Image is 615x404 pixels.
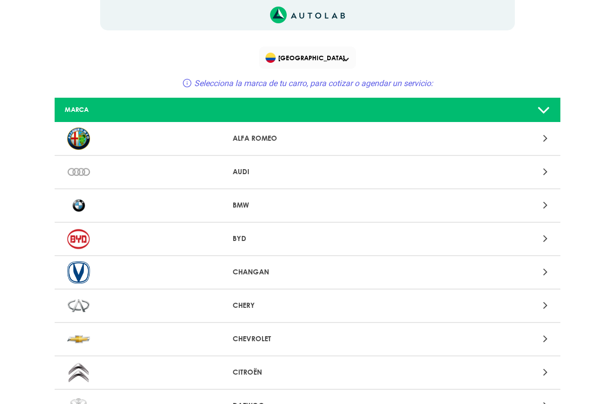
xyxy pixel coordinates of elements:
[233,367,383,378] p: CITROËN
[233,334,383,344] p: CHEVROLET
[55,98,560,123] a: MARCA
[233,200,383,211] p: BMW
[259,47,356,69] div: Flag of COLOMBIA[GEOGRAPHIC_DATA]
[233,167,383,177] p: AUDI
[67,161,90,183] img: AUDI
[266,51,352,65] span: [GEOGRAPHIC_DATA]
[233,233,383,244] p: BYD
[194,78,433,88] span: Selecciona la marca de tu carro, para cotizar o agendar un servicio:
[233,300,383,311] p: CHERY
[67,194,90,217] img: BMW
[57,105,224,114] div: MARCA
[266,53,276,63] img: Flag of COLOMBIA
[67,261,90,284] img: CHANGAN
[67,128,90,150] img: ALFA ROMEO
[67,228,90,250] img: BYD
[67,361,90,384] img: CITROËN
[67,328,90,350] img: CHEVROLET
[67,295,90,317] img: CHERY
[270,10,345,19] a: Link al sitio de autolab
[233,133,383,144] p: ALFA ROMEO
[233,267,383,277] p: CHANGAN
